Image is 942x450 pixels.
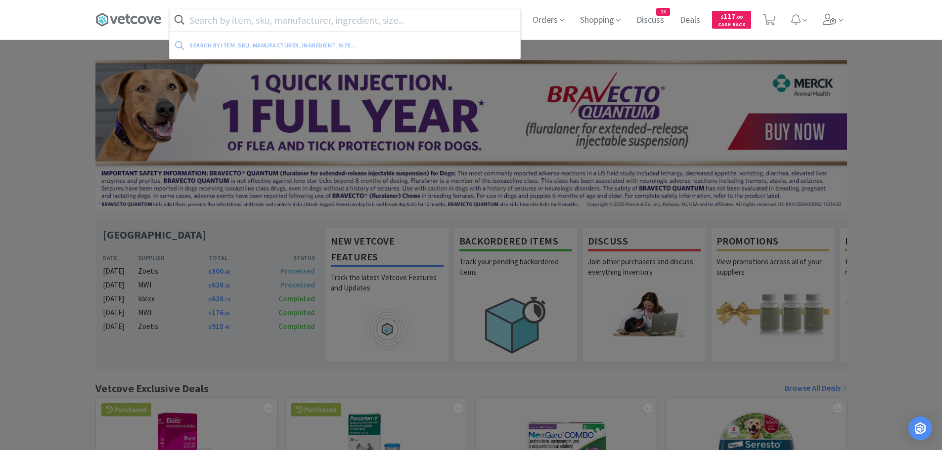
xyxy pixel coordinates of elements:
span: 23 [657,8,670,15]
div: Search by item, sku, manufacturer, ingredient, size... [189,38,435,53]
span: . 00 [735,14,743,20]
a: $117.00Cash Back [712,6,751,33]
span: 117 [721,11,743,21]
span: Cash Back [718,22,745,29]
input: Search by item, sku, manufacturer, ingredient, size... [170,8,520,31]
a: Discuss23 [632,16,668,25]
span: $ [721,14,723,20]
div: Open Intercom Messenger [908,416,932,440]
a: Deals [676,16,704,25]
